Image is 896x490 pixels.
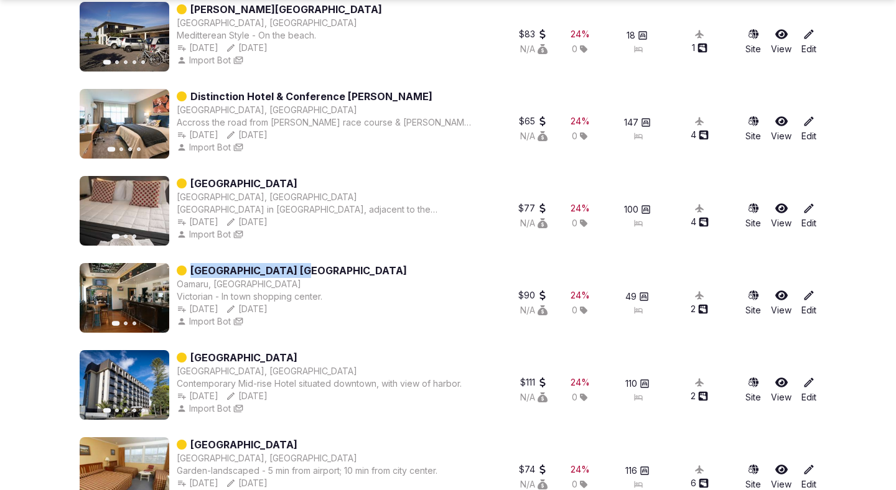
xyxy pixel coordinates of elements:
a: View [771,202,791,229]
div: 4 [691,216,709,228]
button: Site [745,28,761,55]
div: N/A [520,130,548,142]
button: $77 [518,202,548,215]
div: 24 % [571,28,590,40]
div: Meditterean Style - On the beach. [177,29,382,42]
div: 2 [691,303,708,315]
a: Site [745,115,761,142]
div: [DATE] [226,129,268,141]
div: Garden-landscaped - 5 min from airport; 10 min from city center. [177,465,437,477]
span: 116 [625,465,637,477]
button: Go to slide 1 [108,147,116,152]
a: Edit [801,289,816,317]
div: Victorian - In town shopping center. [177,290,407,303]
button: 110 [625,377,650,390]
div: $83 [519,28,548,40]
button: [GEOGRAPHIC_DATA], [GEOGRAPHIC_DATA] [177,104,357,116]
span: 0 [572,43,577,55]
button: 24% [571,202,590,215]
span: 0 [572,304,577,317]
div: [DATE] [177,390,218,402]
button: [DATE] [177,129,218,141]
button: [GEOGRAPHIC_DATA], [GEOGRAPHIC_DATA] [177,365,357,377]
a: View [771,115,791,142]
a: [GEOGRAPHIC_DATA] [GEOGRAPHIC_DATA] [190,263,407,278]
button: 24% [571,463,590,476]
button: Go to slide 3 [128,147,132,151]
button: 6 [691,477,709,489]
button: 116 [625,465,650,477]
button: Import Bot [177,402,231,415]
button: Go to slide 2 [119,147,123,151]
span: 147 [624,116,638,129]
span: Import Bot [189,402,231,415]
button: Import Bot [177,141,231,154]
button: $90 [518,289,548,302]
a: Edit [801,115,816,142]
div: Oamaru, [GEOGRAPHIC_DATA] [177,278,301,290]
button: [GEOGRAPHIC_DATA], [GEOGRAPHIC_DATA] [177,452,357,465]
button: Go to slide 1 [112,234,120,239]
button: [DATE] [177,216,218,228]
button: 24% [571,289,590,302]
span: 110 [625,377,637,390]
span: Import Bot [189,54,231,67]
a: View [771,28,791,55]
button: N/A [520,304,548,317]
img: Featured image for Fairley Motor Lodge [80,2,169,72]
button: $65 [519,115,548,127]
div: N/A [520,43,548,55]
div: [DATE] [226,303,268,315]
img: Featured image for Distinction Hotel & Conference Hamilton [80,89,169,159]
button: $111 [520,376,548,389]
span: 0 [572,130,577,142]
div: 24 % [571,202,590,215]
button: [DATE] [226,477,268,489]
button: [DATE] [177,42,218,54]
button: Import Bot [177,228,231,241]
button: 18 [627,29,648,42]
button: $74 [519,463,548,476]
button: Go to slide 1 [112,321,120,326]
span: Import Bot [189,141,231,154]
button: [DATE] [226,390,268,402]
a: Site [745,376,761,404]
span: 18 [627,29,635,42]
div: [DATE] [177,477,218,489]
button: Go to slide 2 [124,321,128,325]
button: [DATE] [177,303,218,315]
div: [GEOGRAPHIC_DATA] in [GEOGRAPHIC_DATA], adjacent to the [GEOGRAPHIC_DATA], near commercial, cultu... [177,203,475,216]
button: Go to slide 2 [115,409,119,412]
button: 49 [625,290,649,303]
button: Go to slide 4 [133,60,136,64]
a: [GEOGRAPHIC_DATA] [190,176,297,191]
div: 1 [692,42,707,54]
div: Accross the road from [PERSON_NAME] race course & [PERSON_NAME] Swimming Pools. [177,116,475,129]
button: [GEOGRAPHIC_DATA], [GEOGRAPHIC_DATA] [177,17,357,29]
a: View [771,376,791,404]
button: Go to slide 5 [141,409,145,412]
img: Featured image for West Plaza Hotel [80,176,169,246]
span: 49 [625,290,637,303]
button: 2 [691,390,708,402]
button: [DATE] [226,216,268,228]
a: Site [745,202,761,229]
div: 24 % [571,463,590,476]
button: Go to slide 4 [133,409,136,412]
button: Go to slide 4 [137,147,141,151]
div: 24 % [571,289,590,302]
